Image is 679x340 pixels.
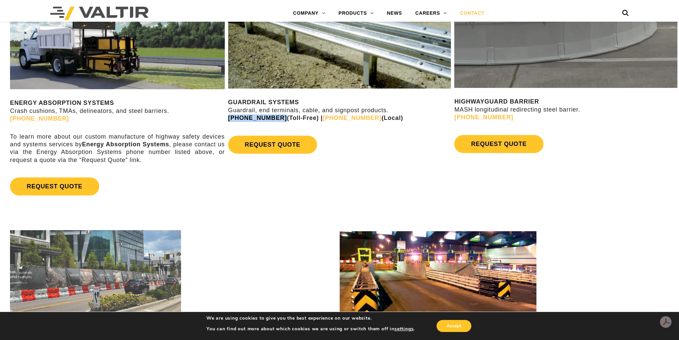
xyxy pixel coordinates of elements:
button: settings [394,326,413,332]
img: Rentals contact us image [10,230,181,324]
a: REQUEST QUOTE [10,177,99,195]
p: Crash cushions, TMAs, delineators, and steel barriers. [10,99,225,123]
p: Guardrail, end terminals, cable, and signpost products. [228,99,451,122]
a: [PHONE_NUMBER] [10,115,69,122]
strong: HIGHWAYGUARD BARRIER [454,98,539,105]
p: MASH longitudinal redirecting steel barrier. [454,98,677,121]
p: You can find out more about which cookies we are using or switch them off in . [206,326,415,332]
strong: ENERGY ABSORPTION SYSTEMS [10,100,114,106]
strong: GUARDRAIL SYSTEMS [228,99,299,106]
strong: (Toll-Free) | (Local) [228,115,403,121]
p: To learn more about our custom manufacture of highway safety devices and systems services by , pl... [10,133,225,164]
a: REQUEST QUOTE [228,136,317,154]
a: CONTACT [453,7,491,20]
a: [PHONE_NUMBER] [323,115,381,121]
a: COMPANY [287,7,332,20]
a: NEWS [380,7,408,20]
button: Accept [437,320,471,332]
img: Valtir [50,7,149,20]
a: CAREERS [408,7,453,20]
p: We are using cookies to give you the best experience on our website. [206,315,415,321]
a: REQUEST QUOTE [454,135,543,153]
strong: Energy Absorption Systems [82,141,169,148]
img: contact us valtir international [340,231,536,325]
a: [PHONE_NUMBER] [454,114,513,121]
a: PRODUCTS [332,7,380,20]
a: [PHONE_NUMBER] [228,115,287,121]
